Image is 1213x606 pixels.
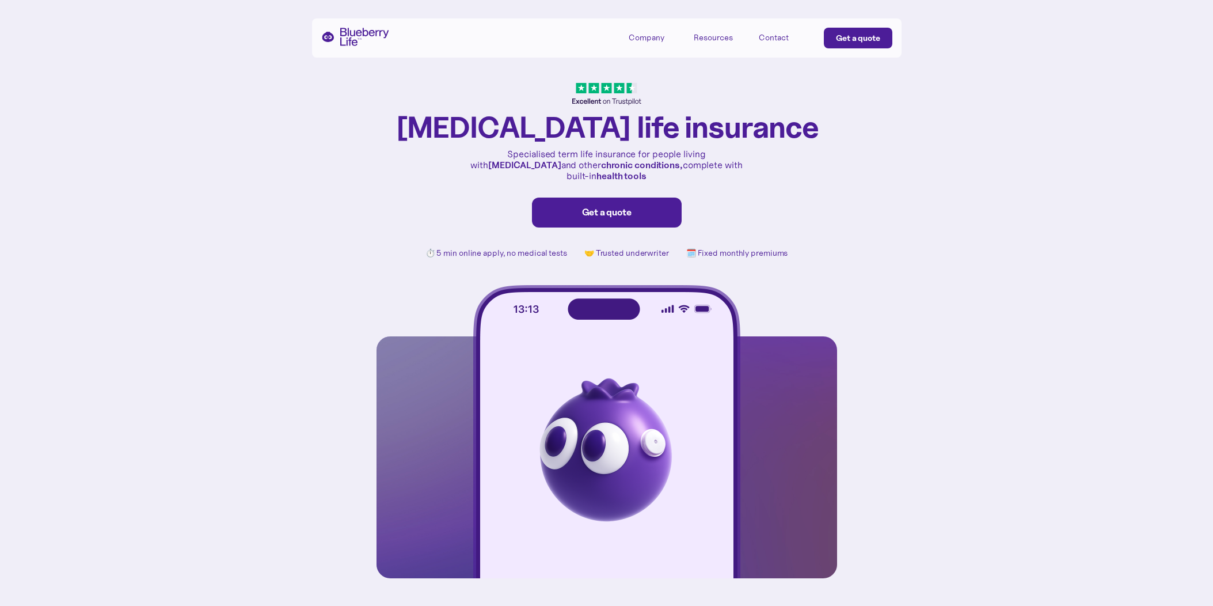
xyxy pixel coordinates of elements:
[824,28,892,48] a: Get a quote
[584,248,669,258] p: 🤝 Trusted underwriter
[395,111,819,143] h1: [MEDICAL_DATA] life insurance
[321,28,389,46] a: home
[469,149,745,182] p: Specialised term life insurance for people living with and other complete with built-in
[544,207,670,218] div: Get a quote
[601,159,683,171] strong: chronic conditions,
[686,248,788,258] p: 🗓️ Fixed monthly premiums
[532,198,682,228] a: Get a quote
[836,32,880,44] div: Get a quote
[629,33,664,43] div: Company
[759,28,811,47] a: Contact
[759,33,789,43] div: Contact
[596,170,647,181] strong: health tools
[694,33,733,43] div: Resources
[488,159,561,171] strong: [MEDICAL_DATA]
[694,28,746,47] div: Resources
[629,28,680,47] div: Company
[425,248,567,258] p: ⏱️ 5 min online apply, no medical tests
